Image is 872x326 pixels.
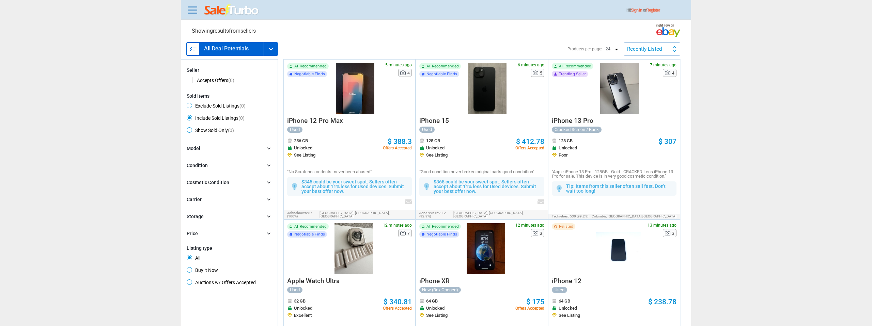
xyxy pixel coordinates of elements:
[419,211,441,215] span: jona-996169:
[559,313,580,317] span: See Listing
[187,145,200,152] div: Model
[419,211,446,218] span: 12 (92.9%)
[419,117,449,125] span: iPhone 15
[294,313,312,317] span: Excellent
[552,169,676,178] p: "Apple iPhone 13 Pro - 128GB - Gold - CRACKED Lens iPhone 13 Pro for sale. This device is in very...
[626,8,631,13] span: Hi!
[540,231,542,235] span: 3
[187,230,198,238] div: Price
[426,153,448,157] span: See Listing
[518,63,544,67] span: 6 minutes ago
[515,146,544,150] span: Offers Accepted
[658,138,676,145] a: $ 307
[648,298,676,306] a: $ 238.78
[204,46,249,51] h3: All Deal Potentials
[187,196,202,203] div: Carrier
[287,119,343,124] a: iPhone 12 Pro Max
[388,138,412,145] a: $ 388.3
[187,93,272,99] div: Sold Items
[229,28,256,34] span: from sellers
[287,211,312,218] span: 87 (100%)
[187,213,204,221] div: Storage
[552,214,569,218] span: techretreat:
[228,128,234,133] span: (0)
[301,179,408,194] p: $345 could be your sweet spot. Sellers often accept about 11% less for Used devices. Submit your ...
[294,138,308,143] span: 256 GB
[648,223,676,227] span: 13 minutes ago
[419,127,435,133] div: Used
[294,153,315,157] span: See Listing
[516,137,544,146] span: $ 412.78
[405,199,412,204] img: envelop icon
[187,245,272,251] div: Listing type
[320,211,412,218] span: [GEOGRAPHIC_DATA], [GEOGRAPHIC_DATA],[GEOGRAPHIC_DATA]
[384,298,412,306] span: $ 340.81
[515,306,544,310] span: Offers Accepted
[526,298,544,306] span: $ 175
[419,119,449,124] a: iPhone 15
[559,72,586,76] span: Trending Seller
[187,255,200,263] span: All
[204,4,259,17] img: saleturbo.com - Online Deals and Discount Coupons
[419,279,450,284] a: iPhone XR
[383,223,412,227] span: 12 minutes ago
[407,71,410,75] span: 4
[228,78,234,83] span: (0)
[672,231,674,235] span: 3
[419,277,450,285] span: iPhone XR
[627,47,662,52] div: Recently Listed
[383,146,412,150] span: Offers Accepted
[552,287,567,293] div: Used
[540,71,542,75] span: 5
[672,71,674,75] span: 4
[239,103,246,109] span: (0)
[294,225,327,228] span: AI-Recommended
[294,299,306,303] span: 32 GB
[287,277,340,285] span: Apple Watch Ultra
[559,299,570,303] span: 64 GB
[516,138,544,145] a: $ 412.78
[187,162,208,169] div: Condition
[294,232,325,236] span: Negotiable Finds
[192,28,256,34] div: Showing results
[559,225,573,228] span: Relisted
[426,306,445,310] span: Unlocked
[238,115,245,121] span: (0)
[604,45,618,53] p: 24
[294,64,327,68] span: AI-Recommended
[265,179,272,186] i: chevron_right
[287,127,302,133] div: Used
[187,279,256,288] span: Auctions w/ Offers Accepted
[526,298,544,306] a: $ 175
[187,115,245,123] span: Include Sold Listings
[570,214,588,218] span: 530 (99.2%)
[419,287,461,293] div: New (Box Opened)
[187,127,234,135] span: Show Sold Only
[426,313,448,317] span: See Listing
[287,169,412,174] p: "No Scratches or dents- never been abused"
[538,199,544,204] img: envelop icon
[650,63,676,67] span: 7 minutes ago
[383,306,412,310] span: Offers Accepted
[265,196,272,203] i: chevron_right
[426,299,438,303] span: 64 GB
[294,146,312,150] span: Unlocked
[187,103,246,111] span: Exclude Sold Listings
[566,184,673,193] p: Tip: Items from this seller often sell fast. Don't wait too long!
[287,117,343,125] span: iPhone 12 Pro Max
[265,145,272,152] i: chevron_right
[658,137,676,146] span: $ 307
[646,8,660,13] a: Register
[388,137,412,146] span: $ 388.3
[515,223,544,227] span: 12 minutes ago
[419,169,544,174] p: "Good condition never broken original parts good condoition"
[294,72,325,76] span: Negotiable Finds
[287,211,308,215] span: johnabrown:
[453,211,544,218] span: [GEOGRAPHIC_DATA], [GEOGRAPHIC_DATA],[GEOGRAPHIC_DATA]
[559,138,573,143] span: 128 GB
[294,306,312,310] span: Unlocked
[407,231,410,235] span: 7
[187,77,234,85] span: Accepts Offers
[592,215,676,218] span: Columbia, [GEOGRAPHIC_DATA],[GEOGRAPHIC_DATA]
[187,267,218,275] span: Buy it Now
